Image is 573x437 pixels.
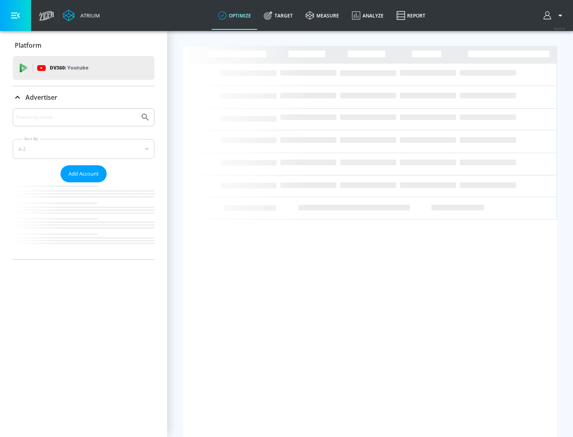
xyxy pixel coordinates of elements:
[299,1,345,30] a: measure
[345,1,390,30] a: Analyze
[13,182,154,259] nav: list of Advertiser
[25,93,57,102] p: Advertiser
[16,112,136,122] input: Search by name
[63,10,100,21] a: Atrium
[68,169,99,178] span: Add Account
[257,1,299,30] a: Target
[15,41,41,50] p: Platform
[77,12,100,19] div: Atrium
[50,64,88,72] p: DV360:
[554,26,565,31] span: v 4.25.4
[67,64,88,72] p: Youtube
[13,86,154,108] div: Advertiser
[60,165,107,182] button: Add Account
[390,1,432,30] a: Report
[23,136,40,141] label: Sort By
[13,56,154,80] div: DV360: Youtube
[212,1,257,30] a: optimize
[13,108,154,259] div: Advertiser
[13,139,154,159] div: A-Z
[13,34,154,56] div: Platform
